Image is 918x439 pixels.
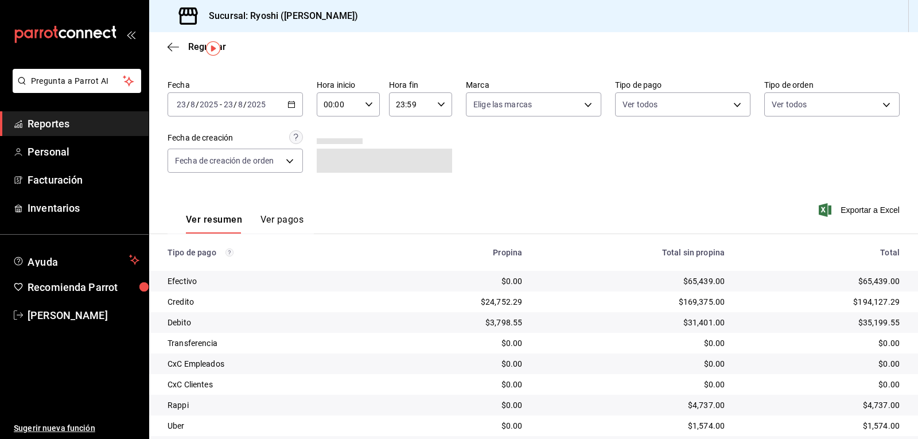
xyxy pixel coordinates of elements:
[234,100,237,109] span: /
[743,317,900,328] div: $35,199.55
[186,100,190,109] span: /
[540,358,725,370] div: $0.00
[13,69,141,93] button: Pregunta a Parrot AI
[391,275,523,287] div: $0.00
[389,81,452,89] label: Hora fin
[623,99,658,110] span: Ver todos
[168,337,373,349] div: Transferencia
[317,81,380,89] label: Hora inicio
[743,248,900,257] div: Total
[168,296,373,308] div: Credito
[391,399,523,411] div: $0.00
[540,399,725,411] div: $4,737.00
[28,253,125,267] span: Ayuda
[540,337,725,349] div: $0.00
[743,379,900,390] div: $0.00
[176,100,186,109] input: --
[615,81,750,89] label: Tipo de pago
[168,317,373,328] div: Debito
[391,358,523,370] div: $0.00
[196,100,199,109] span: /
[28,279,139,295] span: Recomienda Parrot
[743,275,900,287] div: $65,439.00
[743,420,900,432] div: $1,574.00
[168,248,373,257] div: Tipo de pago
[540,275,725,287] div: $65,439.00
[473,99,532,110] span: Elige las marcas
[168,399,373,411] div: Rappi
[540,420,725,432] div: $1,574.00
[200,9,358,23] h3: Sucursal: Ryoshi ([PERSON_NAME])
[540,379,725,390] div: $0.00
[28,308,139,323] span: [PERSON_NAME]
[188,41,226,52] span: Regresar
[238,100,243,109] input: --
[168,358,373,370] div: CxC Empleados
[391,317,523,328] div: $3,798.55
[466,81,601,89] label: Marca
[540,296,725,308] div: $169,375.00
[206,41,220,56] img: Tooltip marker
[186,214,304,234] div: navigation tabs
[175,155,274,166] span: Fecha de creación de orden
[168,41,226,52] button: Regresar
[126,30,135,39] button: open_drawer_menu
[764,81,900,89] label: Tipo de orden
[168,420,373,432] div: Uber
[540,248,725,257] div: Total sin propina
[28,200,139,216] span: Inventarios
[8,83,141,95] a: Pregunta a Parrot AI
[540,317,725,328] div: $31,401.00
[186,214,242,234] button: Ver resumen
[391,248,523,257] div: Propina
[28,144,139,160] span: Personal
[743,337,900,349] div: $0.00
[190,100,196,109] input: --
[31,75,123,87] span: Pregunta a Parrot AI
[168,81,303,89] label: Fecha
[225,248,234,257] svg: Los pagos realizados con Pay y otras terminales son montos brutos.
[14,422,139,434] span: Sugerir nueva función
[168,275,373,287] div: Efectivo
[243,100,247,109] span: /
[391,420,523,432] div: $0.00
[199,100,219,109] input: ----
[168,379,373,390] div: CxC Clientes
[391,296,523,308] div: $24,752.29
[743,358,900,370] div: $0.00
[743,296,900,308] div: $194,127.29
[168,132,233,144] div: Fecha de creación
[391,379,523,390] div: $0.00
[223,100,234,109] input: --
[821,203,900,217] button: Exportar a Excel
[247,100,266,109] input: ----
[220,100,222,109] span: -
[772,99,807,110] span: Ver todos
[743,399,900,411] div: $4,737.00
[28,116,139,131] span: Reportes
[28,172,139,188] span: Facturación
[391,337,523,349] div: $0.00
[260,214,304,234] button: Ver pagos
